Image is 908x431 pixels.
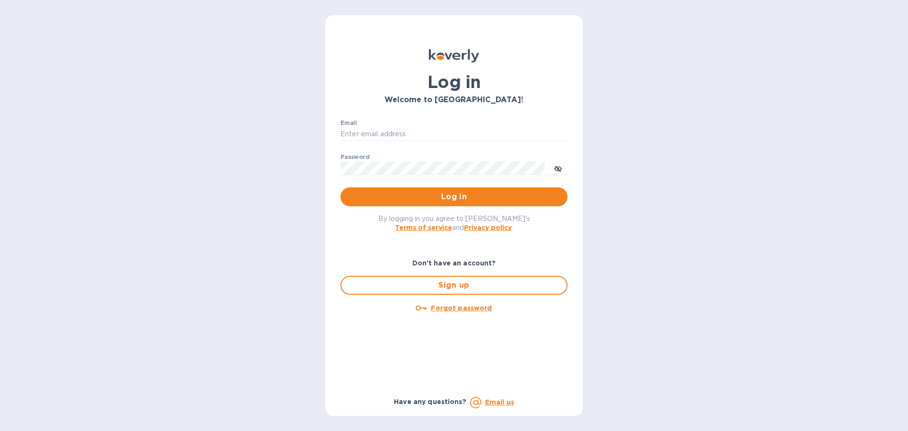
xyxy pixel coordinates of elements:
[340,72,567,92] h1: Log in
[394,398,466,405] b: Have any questions?
[349,280,559,291] span: Sign up
[464,224,512,231] a: Privacy policy
[340,154,369,160] label: Password
[549,158,567,177] button: toggle password visibility
[340,127,567,141] input: Enter email address
[429,49,479,62] img: Koverly
[340,120,357,126] label: Email
[395,224,452,231] a: Terms of service
[485,398,514,406] a: Email us
[340,96,567,105] h3: Welcome to [GEOGRAPHIC_DATA]!
[340,187,567,206] button: Log in
[378,215,530,231] span: By logging in you agree to [PERSON_NAME]'s and .
[348,191,560,202] span: Log in
[412,259,496,267] b: Don't have an account?
[340,276,567,295] button: Sign up
[431,304,492,312] u: Forgot password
